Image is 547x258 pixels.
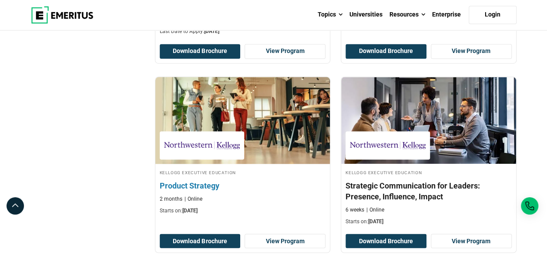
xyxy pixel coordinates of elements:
a: View Program [245,44,326,59]
p: Last Date to Apply: [160,28,326,35]
p: Online [366,206,384,213]
span: [DATE] [204,28,219,34]
a: View Program [431,234,512,248]
a: Login [469,6,517,24]
button: Download Brochure [346,44,426,59]
a: View Program [245,234,326,248]
p: Starts on: [160,207,326,214]
a: Technology Course by Kellogg Executive Education - August 28, 2025 Kellogg Executive Education Ke... [155,77,330,218]
button: Download Brochure [346,234,426,248]
img: Kellogg Executive Education [164,136,240,155]
h4: Kellogg Executive Education [346,168,512,175]
button: Download Brochure [160,234,241,248]
p: 6 weeks [346,206,364,213]
a: Leadership Course by Kellogg Executive Education - September 4, 2025 Kellogg Executive Education ... [341,77,516,229]
img: Product Strategy | Online Technology Course [146,73,339,168]
p: Starts on: [346,218,512,225]
img: Kellogg Executive Education [350,136,426,155]
p: Online [185,195,202,202]
img: Strategic Communication for Leaders: Presence, Influence, Impact | Online Leadership Course [341,77,516,164]
p: 2 months [160,195,182,202]
button: Download Brochure [160,44,241,59]
span: [DATE] [182,207,198,213]
h4: Product Strategy [160,180,326,191]
a: View Program [431,44,512,59]
h4: Kellogg Executive Education [160,168,326,175]
h4: Strategic Communication for Leaders: Presence, Influence, Impact [346,180,512,202]
span: [DATE] [368,218,383,224]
